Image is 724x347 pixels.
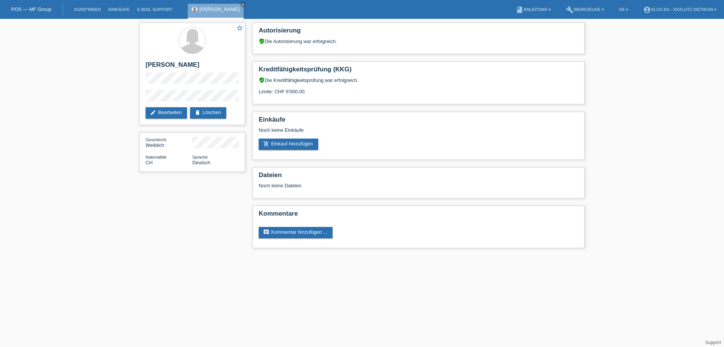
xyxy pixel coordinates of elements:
[259,77,578,100] div: Die Kreditfähigkeitsprüfung war erfolgreich. Limite: CHF 6'000.00
[241,2,246,7] a: close
[236,25,243,31] i: star_border
[259,38,578,44] div: Die Autorisierung war erfolgreich.
[195,109,201,116] i: delete
[104,7,133,12] a: Einkäufe
[259,77,265,83] i: verified_user
[146,107,187,119] a: editBearbeiten
[615,7,632,12] a: DE ▾
[259,171,578,183] h2: Dateien
[512,7,555,12] a: bookAnleitung ▾
[263,141,269,147] i: add_shopping_cart
[643,6,651,14] i: account_circle
[516,6,523,14] i: book
[259,210,578,221] h2: Kommentare
[146,160,153,165] span: Schweiz
[71,7,104,12] a: Kund*innen
[259,116,578,127] h2: Einkäufe
[192,160,210,165] span: Deutsch
[259,27,578,38] h2: Autorisierung
[259,66,578,77] h2: Kreditfähigkeitsprüfung (KKG)
[259,183,489,188] div: Noch keine Dateien
[566,6,574,14] i: build
[11,6,51,12] a: POS — MF Group
[263,229,269,235] i: comment
[150,109,156,116] i: edit
[146,137,192,148] div: Weiblich
[259,38,265,44] i: verified_user
[259,227,333,238] a: commentKommentar hinzufügen ...
[192,155,208,159] span: Sprache
[562,7,608,12] a: buildWerkzeuge ▾
[259,127,578,139] div: Noch keine Einkäufe
[640,7,720,12] a: account_circleXLCH AG - XXXLutz Dietikon ▾
[190,107,226,119] a: deleteLöschen
[146,155,166,159] span: Nationalität
[146,137,166,142] span: Geschlecht
[259,139,318,150] a: add_shopping_cartEinkauf hinzufügen
[241,3,245,6] i: close
[146,61,239,72] h2: [PERSON_NAME]
[199,6,240,12] a: [PERSON_NAME]
[133,7,176,12] a: E-Mail Support
[705,340,721,345] a: Support
[236,25,243,32] a: star_border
